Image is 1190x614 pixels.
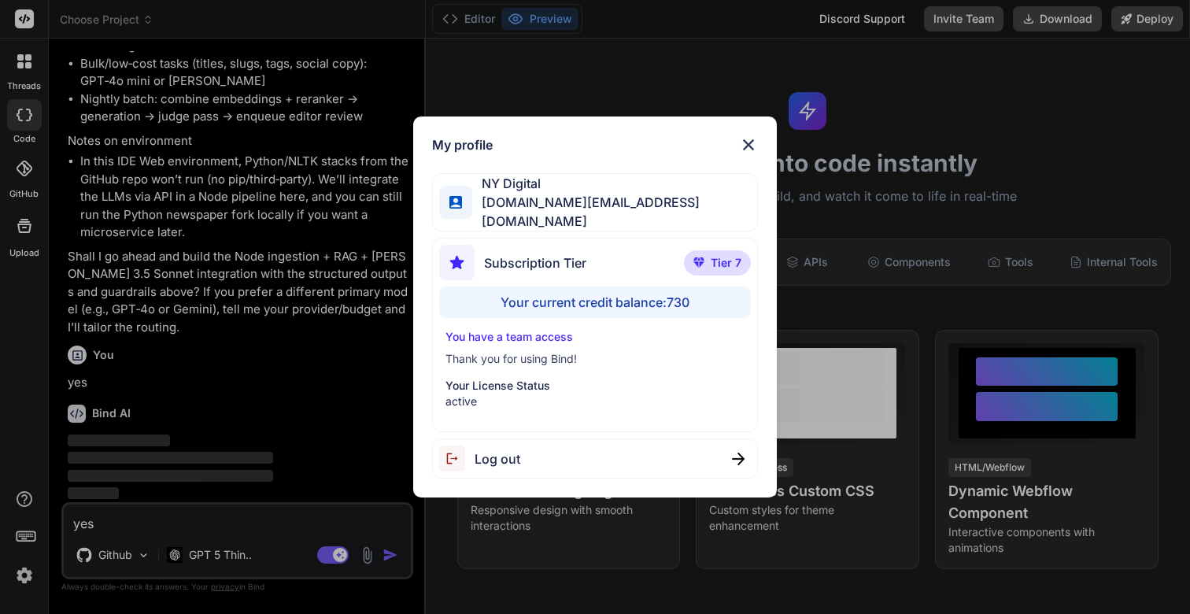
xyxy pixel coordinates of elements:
[432,135,493,154] h1: My profile
[484,253,586,272] span: Subscription Tier
[472,174,757,193] span: NY Digital
[693,257,704,267] img: premium
[475,449,520,468] span: Log out
[439,446,475,472] img: logout
[439,245,475,280] img: subscription
[711,255,741,271] span: Tier 7
[445,394,745,409] p: active
[445,329,745,345] p: You have a team access
[472,193,757,231] span: [DOMAIN_NAME][EMAIL_ADDRESS][DOMAIN_NAME]
[449,196,462,209] img: profile
[739,135,758,154] img: close
[732,453,745,465] img: close
[445,378,745,394] p: Your License Status
[445,351,745,367] p: Thank you for using Bind!
[439,287,751,318] div: Your current credit balance: 730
